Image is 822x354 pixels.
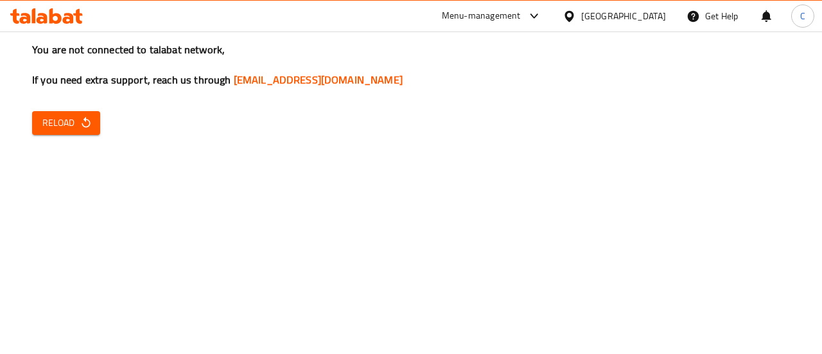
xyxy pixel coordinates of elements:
[800,9,805,23] span: C
[581,9,666,23] div: [GEOGRAPHIC_DATA]
[42,115,90,131] span: Reload
[234,70,403,89] a: [EMAIL_ADDRESS][DOMAIN_NAME]
[32,42,790,87] h3: You are not connected to talabat network, If you need extra support, reach us through
[442,8,521,24] div: Menu-management
[32,111,100,135] button: Reload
